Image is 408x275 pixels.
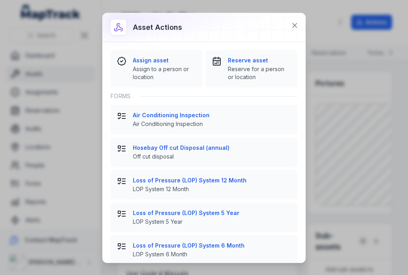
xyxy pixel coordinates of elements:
[133,153,291,161] span: Off cut disposal
[111,87,297,105] div: Forms
[111,170,297,199] button: Loss of Pressure (LOP) System 12 MonthLOP System 12 Month
[133,209,291,217] strong: Loss of Pressure (LOP) System 5 Year
[133,56,196,64] strong: Assign asset
[206,50,297,87] button: Reserve assetReserve for a person or location
[133,111,291,119] strong: Air Conditioning Inspection
[133,144,291,152] strong: Hosebay Off cut Disposal (annual)
[133,120,291,128] span: Air Conditioning Inspection
[133,22,182,33] h3: Asset actions
[133,185,291,193] span: LOP System 12 Month
[133,65,196,81] span: Assign to a person or location
[133,176,291,184] strong: Loss of Pressure (LOP) System 12 Month
[228,56,291,64] strong: Reserve asset
[133,242,291,250] strong: Loss of Pressure (LOP) System 6 Month
[228,65,291,81] span: Reserve for a person or location
[111,235,297,265] button: Loss of Pressure (LOP) System 6 MonthLOP System 6 Month
[111,50,202,87] button: Assign assetAssign to a person or location
[133,250,291,258] span: LOP System 6 Month
[133,218,291,226] span: LOP System 5 Year
[111,105,297,134] button: Air Conditioning InspectionAir Conditioning Inspection
[111,203,297,232] button: Loss of Pressure (LOP) System 5 YearLOP System 5 Year
[111,137,297,167] button: Hosebay Off cut Disposal (annual)Off cut disposal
